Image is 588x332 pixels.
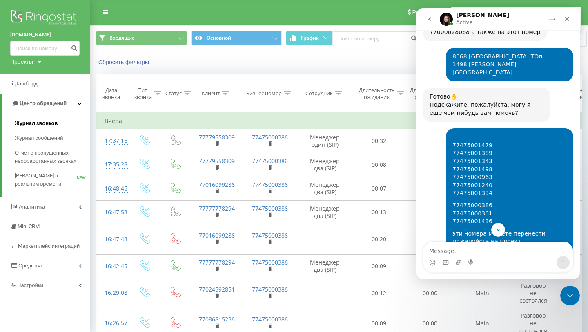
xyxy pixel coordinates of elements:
[354,200,405,224] td: 00:13
[354,278,405,308] td: 00:12
[199,258,235,266] a: 77777778294
[296,177,354,200] td: Менеджер два (SIP)
[105,258,121,274] div: 16:42:45
[20,100,67,106] span: Центр обращений
[15,172,77,188] span: [PERSON_NAME] в реальном времени
[296,153,354,177] td: Менеджер два (SIP)
[252,181,288,188] a: 77475000386
[451,7,581,33] div: Copied to clipboard!
[199,285,235,293] a: 77024592851
[165,90,182,97] div: Статус
[246,90,282,97] div: Бизнес номер
[7,120,157,287] div: ALIBI говорит…
[199,181,235,188] a: 77016099286
[199,315,235,323] a: 77086815236
[39,251,45,258] button: Добавить вложение
[252,204,288,212] a: 77475000386
[75,215,89,229] button: Scroll to bottom
[405,278,456,308] td: 00:00
[354,153,405,177] td: 00:08
[10,41,80,56] input: Поиск по номеру
[15,149,86,165] span: Отчет о пропущенных необработанных звонках
[456,278,509,308] td: Main
[202,90,220,97] div: Клиент
[412,9,479,16] span: Реферальная программа
[96,31,187,45] button: Входящие
[2,94,90,113] a: Центр обращений
[15,119,58,128] span: Журнал звонков
[405,224,456,255] td: 00:00
[96,58,153,66] button: Сбросить фильтры
[15,116,90,131] a: Журнал звонков
[36,125,150,189] div: 77475001479 77475001389 77475001343 77475001498 77475000963 77475001240 77475001334
[405,177,456,200] td: 01:12
[19,204,45,210] span: Аналитика
[333,31,419,46] input: Поиск по номеру
[29,120,157,287] div: 7747500147977475001389774750013437747500149877475000963774750012407747500133477475000386774750003...
[354,224,405,255] td: 00:20
[15,146,90,168] a: Отчет о пропущенных необработанных звонках
[15,81,38,87] span: Дашборд
[15,131,90,146] a: Журнал сообщений
[18,243,80,249] span: Маркетплейс интеграций
[405,200,456,224] td: 00:01
[105,181,121,197] div: 16:48:45
[191,31,282,45] button: Основной
[17,282,43,288] span: Настройки
[109,35,135,41] span: Входящие
[359,87,395,101] div: Длительность ожидания
[10,8,80,29] img: Ringostat logo
[18,262,42,269] span: Средства
[296,254,354,278] td: Менеджер два (SIP)
[560,286,580,305] iframe: Intercom live chat
[105,157,121,173] div: 17:35:28
[10,58,33,66] div: Проекты
[252,258,288,266] a: 77475000386
[96,87,127,101] div: Дата звонка
[405,153,456,177] td: 01:31
[405,129,456,153] td: 00:57
[105,231,121,247] div: 16:47:43
[354,254,405,278] td: 00:09
[252,157,288,165] a: 77475000386
[105,204,121,220] div: 16:47:53
[252,315,288,323] a: 77475000386
[18,223,40,229] span: Mini CRM
[26,251,32,258] button: Средство выбора GIF-файла
[134,87,152,101] div: Тип звонка
[52,251,58,258] button: Start recording
[105,285,121,301] div: 16:29:08
[199,231,235,239] a: 77016099286
[301,35,319,41] span: График
[10,31,80,39] a: [DOMAIN_NAME]
[405,254,456,278] td: 00:58
[416,8,580,279] iframe: Intercom live chat
[354,129,405,153] td: 00:32
[252,231,288,239] a: 77475000386
[36,193,150,218] div: 77475000386 77475000361 77475001436
[199,157,235,165] a: 77779558309
[199,204,235,212] a: 77777778294
[199,133,235,141] a: 77779558309
[296,200,354,224] td: Менеджер два (SIP)
[286,31,333,45] button: График
[13,251,19,258] button: Средство выбора эмодзи
[410,87,446,101] div: Длительность разговора
[252,133,288,141] a: 77475000386
[7,234,156,248] textarea: Message…
[105,315,121,331] div: 16:26:57
[305,90,333,97] div: Сотрудник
